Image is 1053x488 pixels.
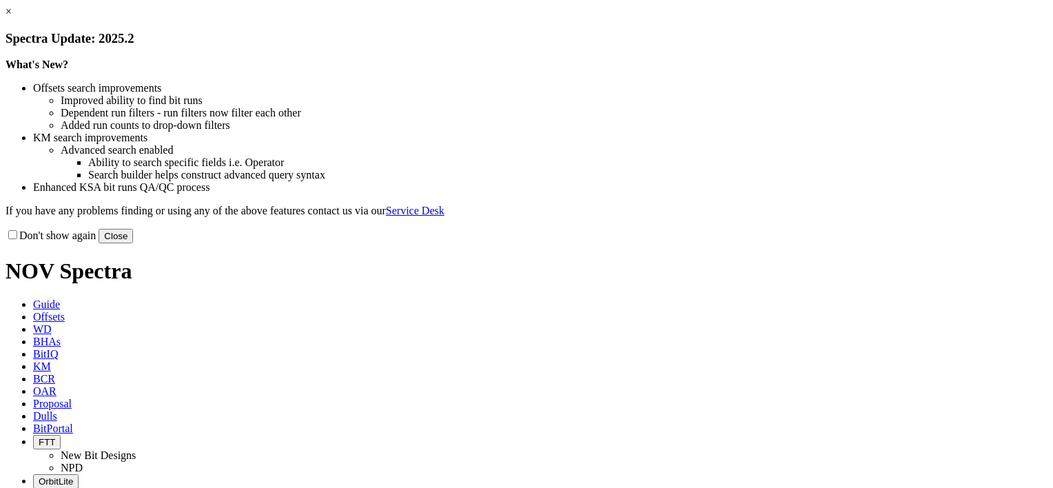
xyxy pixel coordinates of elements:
p: If you have any problems finding or using any of the above features contact us via our [6,205,1047,217]
span: BHAs [33,336,61,347]
span: BitIQ [33,348,58,360]
span: Dulls [33,410,57,422]
span: OAR [33,385,57,397]
li: Offsets search improvements [33,82,1047,94]
h3: Spectra Update: 2025.2 [6,31,1047,46]
span: Offsets [33,311,65,323]
input: Don't show again [8,230,17,239]
a: × [6,6,12,17]
span: KM [33,360,51,372]
li: Improved ability to find bit runs [61,94,1047,107]
span: WD [33,323,52,335]
strong: What's New? [6,59,68,70]
li: KM search improvements [33,132,1047,144]
label: Don't show again [6,230,96,241]
span: Guide [33,298,60,310]
li: Dependent run filters - run filters now filter each other [61,107,1047,119]
button: Close [99,229,133,243]
a: Service Desk [386,205,444,216]
span: BitPortal [33,423,73,434]
li: Added run counts to drop-down filters [61,119,1047,132]
h1: NOV Spectra [6,258,1047,284]
a: NPD [61,462,83,474]
span: BCR [33,373,55,385]
li: Enhanced KSA bit runs QA/QC process [33,181,1047,194]
li: Advanced search enabled [61,144,1047,156]
span: OrbitLite [39,476,73,487]
li: Ability to search specific fields i.e. Operator [88,156,1047,169]
a: New Bit Designs [61,449,136,461]
li: Search builder helps construct advanced query syntax [88,169,1047,181]
span: FTT [39,437,55,447]
span: Proposal [33,398,72,409]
